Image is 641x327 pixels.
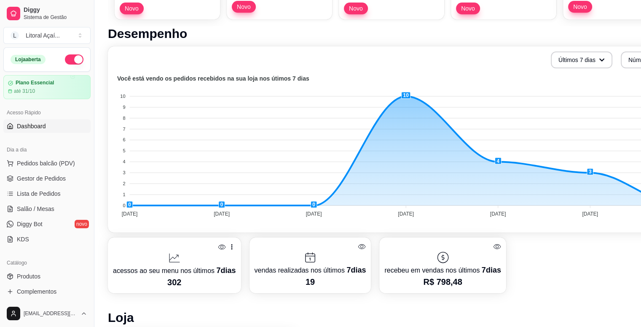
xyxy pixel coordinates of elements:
[3,143,91,157] div: Dia a dia
[3,157,91,170] button: Pedidos balcão (PDV)
[17,189,61,198] span: Lista de Pedidos
[17,205,54,213] span: Salão / Mesas
[458,4,478,13] span: Novo
[3,27,91,44] button: Select a team
[121,4,142,13] span: Novo
[233,3,254,11] span: Novo
[3,285,91,298] a: Complementos
[123,192,125,197] tspan: 1
[16,80,54,86] article: Plano Essencial
[3,232,91,246] a: KDS
[123,148,125,153] tspan: 5
[17,122,46,130] span: Dashboard
[123,127,125,132] tspan: 7
[570,3,590,11] span: Novo
[3,256,91,270] div: Catálogo
[384,264,501,276] p: recebeu em vendas nos últimos
[17,235,29,243] span: KDS
[123,137,125,142] tspan: 6
[3,119,91,133] a: Dashboard
[17,174,66,183] span: Gestor de Pedidos
[490,211,506,217] tspan: [DATE]
[120,94,125,99] tspan: 10
[24,6,87,14] span: Diggy
[3,172,91,185] a: Gestor de Pedidos
[398,211,414,217] tspan: [DATE]
[113,276,236,288] p: 302
[216,266,236,275] span: 7 dias
[117,75,309,82] text: Você está vendo os pedidos recebidos na sua loja nos útimos 7 dias
[384,276,501,288] p: R$ 798,48
[17,287,56,296] span: Complementos
[3,270,91,283] a: Produtos
[17,272,40,281] span: Produtos
[24,310,77,317] span: [EMAIL_ADDRESS][DOMAIN_NAME]
[11,31,19,40] span: L
[346,266,366,274] span: 7 dias
[11,55,46,64] div: Loja aberta
[24,14,87,21] span: Sistema de Gestão
[482,266,501,274] span: 7 dias
[346,4,366,13] span: Novo
[113,265,236,276] p: acessos ao seu menu nos últimos
[551,51,612,68] button: Últimos 7 dias
[17,159,75,168] span: Pedidos balcão (PDV)
[3,217,91,231] a: Diggy Botnovo
[3,187,91,200] a: Lista de Pedidos
[65,54,83,65] button: Alterar Status
[3,3,91,24] a: DiggySistema de Gestão
[14,88,35,95] article: até 31/10
[122,211,138,217] tspan: [DATE]
[123,170,125,175] tspan: 3
[3,75,91,99] a: Plano Essencialaté 31/10
[582,211,598,217] tspan: [DATE]
[255,276,366,288] p: 19
[3,106,91,119] div: Acesso Rápido
[123,203,125,208] tspan: 0
[255,264,366,276] p: vendas realizadas nos últimos
[26,31,60,40] div: Litoral Açaí ...
[3,202,91,216] a: Salão / Mesas
[214,211,230,217] tspan: [DATE]
[123,159,125,164] tspan: 4
[123,116,125,121] tspan: 8
[123,181,125,186] tspan: 2
[3,303,91,324] button: [EMAIL_ADDRESS][DOMAIN_NAME]
[306,211,322,217] tspan: [DATE]
[17,220,43,228] span: Diggy Bot
[123,105,125,110] tspan: 9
